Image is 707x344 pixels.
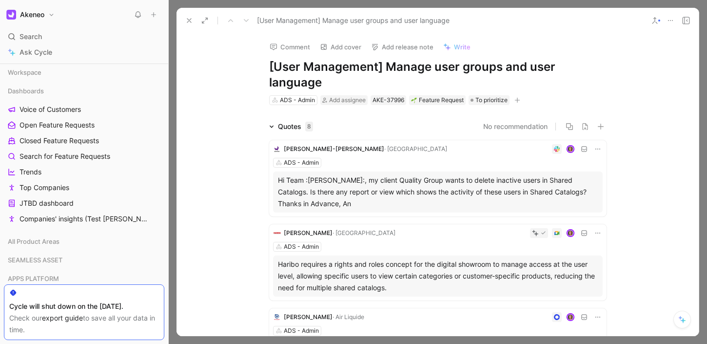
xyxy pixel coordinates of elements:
[269,59,607,90] h1: [User Management] Manage user groups and user language
[20,151,110,161] span: Search for Feature Requests
[384,145,447,152] span: · [GEOGRAPHIC_DATA]
[284,229,333,236] span: [PERSON_NAME]
[475,95,508,105] span: To prioritize
[4,133,164,148] a: Closed Feature Requests
[8,274,59,283] span: APPS PLATFORM
[20,167,41,177] span: Trends
[9,301,159,312] div: Cycle will shut down on the [DATE].
[469,95,510,105] div: To prioritize
[280,95,315,105] div: ADS - Admin
[284,158,319,168] div: ADS - Admin
[273,145,281,153] img: logo
[305,122,313,131] div: 8
[20,46,52,58] span: Ask Cycle
[373,95,404,105] div: AKE-37996
[4,165,164,179] a: Trends
[273,229,281,237] img: logo
[4,149,164,164] a: Search for Feature Requests
[483,121,548,132] button: No recommendation
[20,136,99,146] span: Closed Feature Requests
[411,97,417,103] img: 🌱
[284,242,319,252] div: ADS - Admin
[567,314,573,320] img: avatar
[265,121,317,132] div: Quotes8
[9,312,159,336] div: Check our to save all your data in time.
[284,313,333,321] span: [PERSON_NAME]
[409,95,466,105] div: 🌱Feature Request
[20,198,74,208] span: JTBD dashboard
[567,230,573,236] img: avatar
[4,65,164,80] div: Workspace
[4,196,164,211] a: JTBD dashboard
[4,180,164,195] a: Top Companies
[20,183,69,193] span: Top Companies
[20,31,42,43] span: Search
[273,313,281,321] img: logo
[333,229,395,236] span: · [GEOGRAPHIC_DATA]
[4,29,164,44] div: Search
[4,253,164,267] div: SEAMLESS ASSET
[8,67,41,77] span: Workspace
[20,105,81,114] span: Voice of Customers
[4,45,164,60] a: Ask Cycle
[278,258,598,294] div: Haribo requires a rights and roles concept for the digital showroom to manage access at the user ...
[257,15,450,26] span: [User Management] Manage user groups and user language
[278,174,598,210] div: Hi Team :[PERSON_NAME]:, my client Quality Group wants to delete inactive users in Shared Catalog...
[8,255,62,265] span: SEAMLESS ASSET
[265,40,314,54] button: Comment
[284,145,384,152] span: [PERSON_NAME]-[PERSON_NAME]
[567,146,573,152] img: avatar
[4,8,57,21] button: AkeneoAkeneo
[20,120,95,130] span: Open Feature Requests
[6,10,16,20] img: Akeneo
[4,271,164,286] div: APPS PLATFORM
[4,271,164,289] div: APPS PLATFORM
[4,84,164,98] div: Dashboards
[333,313,364,321] span: · Air Liquide
[329,96,366,104] span: Add assignee
[20,214,151,224] span: Companies' insights (Test [PERSON_NAME])
[454,43,471,51] span: Write
[4,253,164,270] div: SEAMLESS ASSET
[284,326,319,336] div: ADS - Admin
[4,212,164,226] a: Companies' insights (Test [PERSON_NAME])
[8,236,59,246] span: All Product Areas
[4,234,164,252] div: All Product Areas
[4,234,164,249] div: All Product Areas
[4,84,164,226] div: DashboardsVoice of CustomersOpen Feature RequestsClosed Feature RequestsSearch for Feature Reques...
[439,40,475,54] button: Write
[4,102,164,117] a: Voice of Customers
[367,40,438,54] button: Add release note
[42,314,83,322] a: export guide
[411,95,464,105] div: Feature Request
[8,86,44,96] span: Dashboards
[4,118,164,132] a: Open Feature Requests
[20,10,44,19] h1: Akeneo
[315,40,366,54] button: Add cover
[278,121,313,132] div: Quotes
